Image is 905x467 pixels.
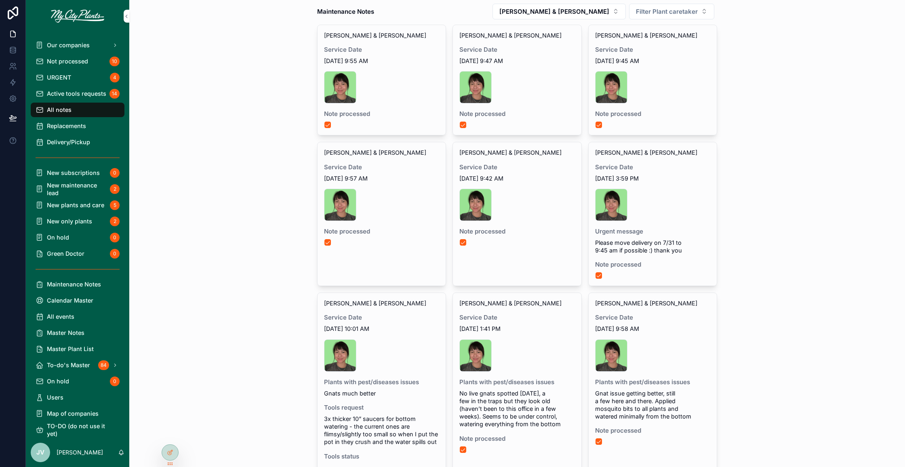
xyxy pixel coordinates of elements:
[324,404,440,412] span: Tools request
[324,299,426,307] span: [PERSON_NAME] & [PERSON_NAME]
[595,325,711,332] span: [DATE] 9:58 AM
[595,175,711,182] span: [DATE] 3:59 PM
[47,377,69,385] span: On hold
[595,389,711,421] span: Gnat issue getting better, still a few here and there. Applied mosquito bits to all plants and wa...
[459,110,575,118] span: Note processed
[47,57,88,65] span: Not processed
[595,227,711,236] span: Urgent message
[452,142,582,286] a: [PERSON_NAME] & [PERSON_NAME]Service Date[DATE] 9:42 AMNote processed
[31,103,124,117] a: All notes
[595,239,711,254] span: Please move delivery on 7/31 to 9:45 am if possible :) thank you
[317,25,446,135] a: [PERSON_NAME] & [PERSON_NAME]Service Date[DATE] 9:55 AMNote processed
[31,358,124,372] a: To-do's Master84
[31,135,124,149] a: Delivery/Pickup
[47,41,90,49] span: Our companies
[31,326,124,340] a: Master Notes
[324,325,440,332] span: [DATE] 10:01 AM
[595,57,711,65] span: [DATE] 9:45 AM
[47,250,84,257] span: Green Doctor
[47,106,72,114] span: All notes
[31,374,124,389] a: On hold0
[588,25,718,135] a: [PERSON_NAME] & [PERSON_NAME]Service Date[DATE] 9:45 AMNote processed
[459,435,575,443] span: Note processed
[47,410,99,417] span: Map of companies
[31,119,124,133] a: Replacements
[47,201,104,209] span: New plants and care
[47,345,94,353] span: Master Plant List
[595,378,711,386] span: Plants with pest/diseases issues
[324,149,426,156] span: [PERSON_NAME] & [PERSON_NAME]
[110,200,120,210] div: 5
[31,54,124,69] a: Not processed10
[31,182,124,196] a: New maintenance lead2
[31,309,124,324] a: All events
[47,90,106,97] span: Active tools requests
[499,7,609,16] span: [PERSON_NAME] & [PERSON_NAME]
[47,280,101,288] span: Maintenance Notes
[47,297,93,304] span: Calendar Master
[26,32,129,438] div: scrollable content
[629,4,714,19] button: Select Button
[324,389,440,397] span: Gnats much better
[459,57,575,65] span: [DATE] 9:47 AM
[31,342,124,356] a: Master Plant List
[595,32,697,39] span: [PERSON_NAME] & [PERSON_NAME]
[31,86,124,101] a: Active tools requests14
[588,142,718,286] a: [PERSON_NAME] & [PERSON_NAME]Service Date[DATE] 3:59 PMUrgent messagePlease move delivery on 7/31...
[110,168,120,178] div: 0
[47,313,74,320] span: All events
[459,175,575,182] span: [DATE] 9:42 AM
[595,46,711,54] span: Service Date
[109,89,120,99] div: 14
[31,230,124,245] a: On hold0
[31,38,124,53] a: Our companies
[459,163,575,171] span: Service Date
[595,313,711,322] span: Service Date
[31,214,124,229] a: New only plants2
[31,198,124,212] a: New plants and care5
[459,389,575,428] span: No live gnats spotted [DATE], a few in the traps but they look old (haven’t been to this office i...
[595,163,711,171] span: Service Date
[459,299,562,307] span: [PERSON_NAME] & [PERSON_NAME]
[324,452,440,461] span: Tools status
[110,233,120,242] div: 0
[324,175,440,182] span: [DATE] 9:57 AM
[109,57,120,66] div: 10
[47,217,92,225] span: New only plants
[324,163,440,171] span: Service Date
[31,246,124,261] a: Green Doctor0
[595,299,697,307] span: [PERSON_NAME] & [PERSON_NAME]
[595,261,711,269] span: Note processed
[57,448,103,456] p: [PERSON_NAME]
[595,110,711,118] span: Note processed
[636,7,698,16] span: Filter Plant caretaker
[595,149,697,156] span: [PERSON_NAME] & [PERSON_NAME]
[459,325,575,332] span: [DATE] 1:41 PM
[459,32,562,39] span: [PERSON_NAME] & [PERSON_NAME]
[324,227,440,236] span: Note processed
[47,329,84,337] span: Master Notes
[492,4,626,19] button: Select Button
[317,7,374,16] h1: Maintenance Notes
[36,448,44,457] span: JV
[31,293,124,308] a: Calendar Master
[47,122,86,130] span: Replacements
[98,360,109,370] div: 84
[324,32,426,39] span: [PERSON_NAME] & [PERSON_NAME]
[47,74,71,81] span: URGENT
[324,313,440,322] span: Service Date
[31,166,124,180] a: New subscriptions0
[110,73,120,82] div: 4
[31,423,124,437] a: TO-DO (do not use it yet)
[110,377,120,386] div: 0
[47,138,90,146] span: Delivery/Pickup
[317,142,446,286] a: [PERSON_NAME] & [PERSON_NAME]Service Date[DATE] 9:57 AMNote processed
[459,378,575,386] span: Plants with pest/diseases issues
[110,184,120,194] div: 2
[459,46,575,54] span: Service Date
[459,227,575,236] span: Note processed
[47,234,69,241] span: On hold
[459,149,562,156] span: [PERSON_NAME] & [PERSON_NAME]
[110,249,120,259] div: 0
[47,181,107,197] span: New maintenance lead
